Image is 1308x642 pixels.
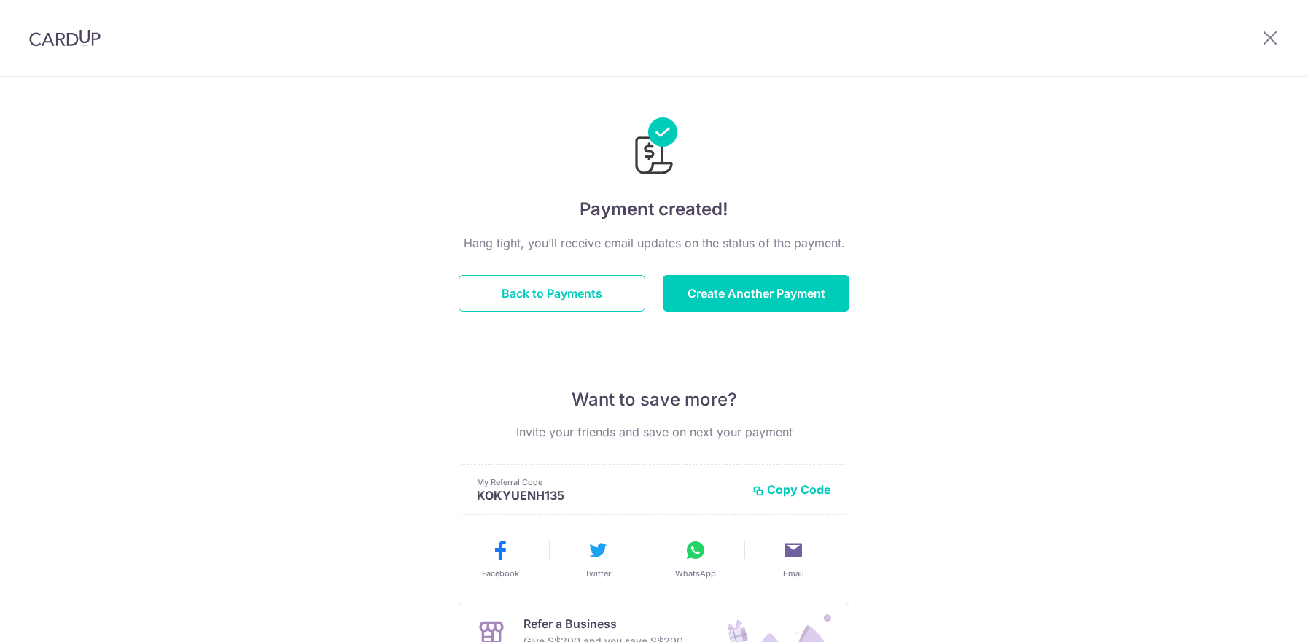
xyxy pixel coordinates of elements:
span: Email [783,568,804,579]
p: Invite your friends and save on next your payment [459,423,849,441]
img: CardUp [29,29,101,47]
button: Email [750,538,836,579]
p: Refer a Business [523,615,683,633]
p: Want to save more? [459,388,849,411]
p: KOKYUENH135 [477,488,741,503]
p: Hang tight, you’ll receive email updates on the status of the payment. [459,234,849,252]
span: Facebook [482,568,519,579]
button: Twitter [555,538,641,579]
button: Copy Code [752,482,831,497]
span: Twitter [585,568,611,579]
img: Payments [631,117,677,179]
button: Create Another Payment [663,275,849,312]
button: Back to Payments [459,275,645,312]
button: WhatsApp [653,538,739,579]
p: My Referral Code [477,476,741,488]
span: WhatsApp [675,568,716,579]
button: Facebook [457,538,543,579]
h4: Payment created! [459,196,849,223]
